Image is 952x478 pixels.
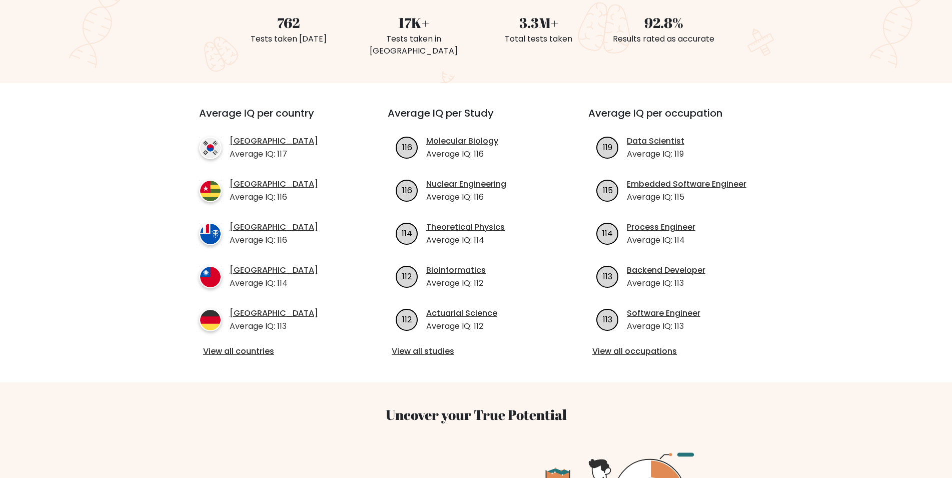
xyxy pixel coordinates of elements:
[592,345,761,357] a: View all occupations
[602,227,613,239] text: 114
[357,12,470,33] div: 17K+
[603,313,612,325] text: 113
[230,234,318,246] p: Average IQ: 116
[627,234,695,246] p: Average IQ: 114
[426,320,497,332] p: Average IQ: 112
[627,178,746,190] a: Embedded Software Engineer
[426,307,497,319] a: Actuarial Science
[230,191,318,203] p: Average IQ: 116
[426,221,505,233] a: Theoretical Physics
[230,135,318,147] a: [GEOGRAPHIC_DATA]
[627,148,684,160] p: Average IQ: 119
[627,320,700,332] p: Average IQ: 113
[199,223,222,245] img: country
[627,307,700,319] a: Software Engineer
[203,345,348,357] a: View all countries
[627,221,695,233] a: Process Engineer
[199,180,222,202] img: country
[482,12,595,33] div: 3.3M+
[607,33,720,45] div: Results rated as accurate
[426,135,498,147] a: Molecular Biology
[603,184,613,196] text: 115
[588,107,765,131] h3: Average IQ per occupation
[482,33,595,45] div: Total tests taken
[230,148,318,160] p: Average IQ: 117
[426,234,505,246] p: Average IQ: 114
[230,221,318,233] a: [GEOGRAPHIC_DATA]
[402,270,412,282] text: 112
[426,148,498,160] p: Average IQ: 116
[232,33,345,45] div: Tests taken [DATE]
[627,135,684,147] a: Data Scientist
[199,107,352,131] h3: Average IQ per country
[426,191,506,203] p: Average IQ: 116
[426,178,506,190] a: Nuclear Engineering
[426,277,486,289] p: Average IQ: 112
[230,307,318,319] a: [GEOGRAPHIC_DATA]
[402,227,412,239] text: 114
[230,277,318,289] p: Average IQ: 114
[199,266,222,288] img: country
[402,141,412,153] text: 116
[230,264,318,276] a: [GEOGRAPHIC_DATA]
[603,270,612,282] text: 113
[199,137,222,159] img: country
[230,320,318,332] p: Average IQ: 113
[152,406,800,423] h3: Uncover your True Potential
[232,12,345,33] div: 762
[607,12,720,33] div: 92.8%
[402,184,412,196] text: 116
[392,345,560,357] a: View all studies
[627,277,705,289] p: Average IQ: 113
[627,264,705,276] a: Backend Developer
[357,33,470,57] div: Tests taken in [GEOGRAPHIC_DATA]
[199,309,222,331] img: country
[603,141,612,153] text: 119
[402,313,412,325] text: 112
[627,191,746,203] p: Average IQ: 115
[388,107,564,131] h3: Average IQ per Study
[230,178,318,190] a: [GEOGRAPHIC_DATA]
[426,264,486,276] a: Bioinformatics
